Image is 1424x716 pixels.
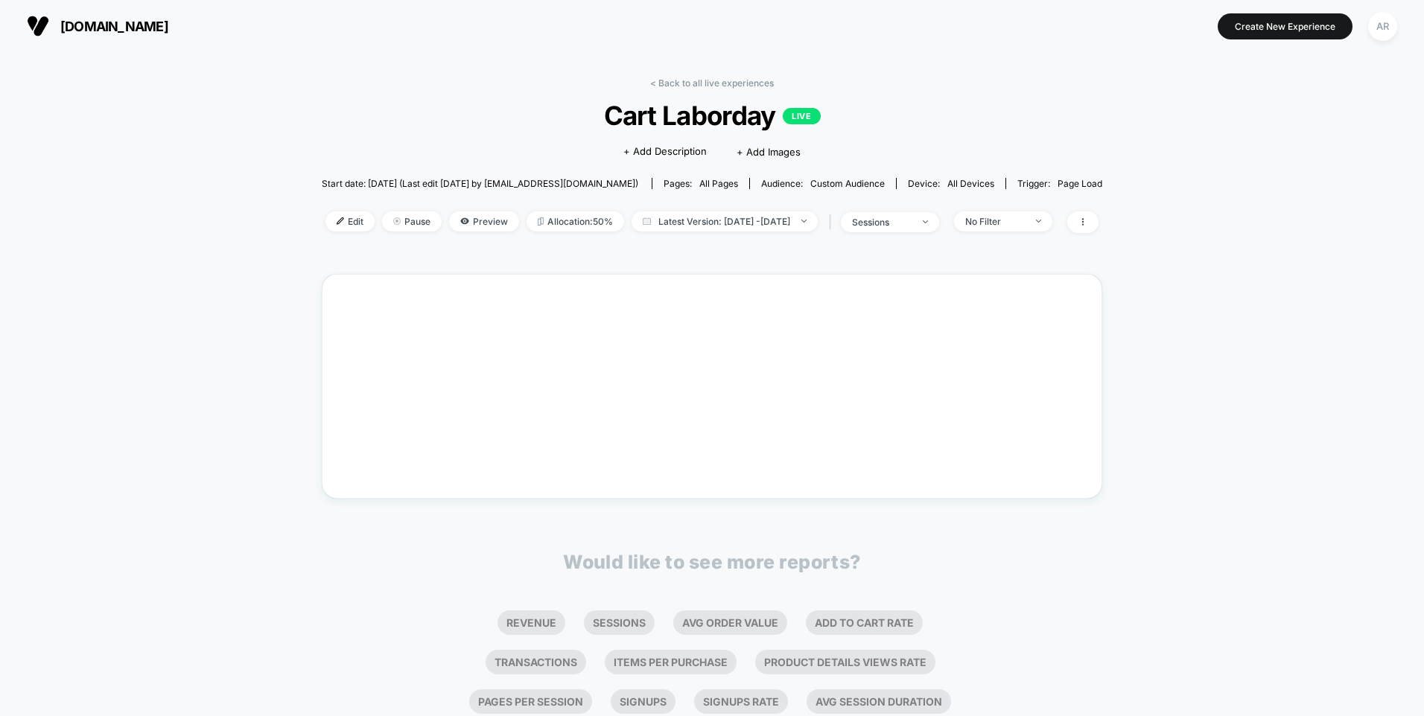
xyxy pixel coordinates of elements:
img: end [923,220,928,223]
li: Avg Session Duration [807,689,951,714]
span: Allocation: 50% [527,211,624,231]
li: Add To Cart Rate [806,610,923,635]
img: end [801,220,807,223]
span: Device: [896,178,1005,189]
li: Signups [611,689,676,714]
span: all pages [699,178,738,189]
img: Visually logo [27,15,49,37]
div: No Filter [965,216,1025,227]
div: Audience: [761,178,885,189]
p: Would like to see more reports? [563,551,861,573]
span: + Add Description [623,144,707,159]
li: Avg Order Value [673,610,787,635]
img: end [1036,220,1041,223]
li: Sessions [584,610,655,635]
li: Transactions [486,650,586,674]
div: AR [1368,12,1397,41]
li: Product Details Views Rate [755,650,935,674]
img: calendar [643,217,651,225]
img: end [393,217,401,225]
span: + Add Images [737,146,801,158]
span: Preview [449,211,519,231]
span: Latest Version: [DATE] - [DATE] [632,211,818,231]
img: rebalance [538,217,544,226]
button: [DOMAIN_NAME] [22,14,173,38]
div: Trigger: [1017,178,1102,189]
li: Pages Per Session [469,689,592,714]
img: edit [337,217,344,225]
span: Edit [325,211,375,231]
span: Pause [382,211,442,231]
div: sessions [852,217,912,228]
span: Cart Laborday [361,100,1064,131]
span: | [825,211,841,233]
li: Signups Rate [694,689,788,714]
li: Revenue [498,610,565,635]
span: all devices [947,178,994,189]
span: Start date: [DATE] (Last edit [DATE] by [EMAIL_ADDRESS][DOMAIN_NAME]) [322,178,638,189]
button: Create New Experience [1218,13,1353,39]
span: Custom Audience [810,178,885,189]
a: < Back to all live experiences [650,77,774,89]
p: LIVE [783,108,820,124]
span: Page Load [1058,178,1102,189]
span: [DOMAIN_NAME] [60,19,168,34]
button: AR [1364,11,1402,42]
div: Pages: [664,178,738,189]
li: Items Per Purchase [605,650,737,674]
